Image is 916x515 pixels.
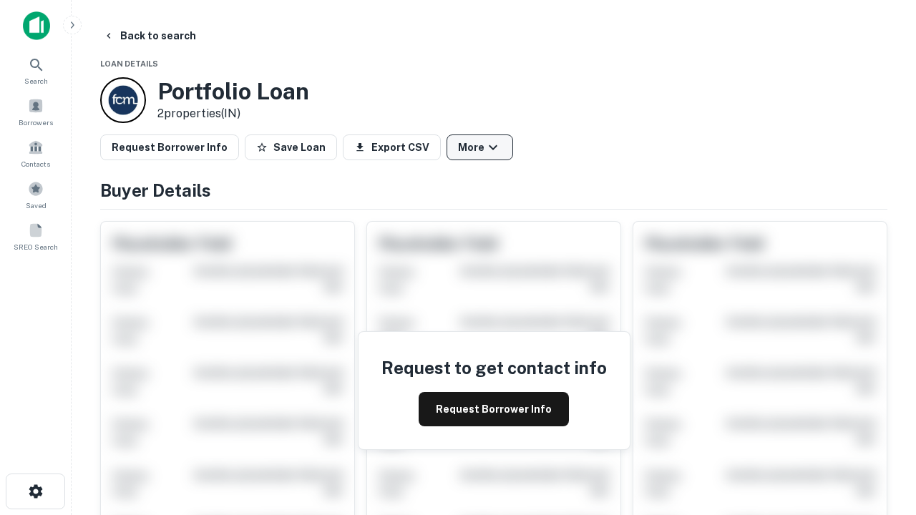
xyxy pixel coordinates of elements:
[4,51,67,89] a: Search
[24,75,48,87] span: Search
[419,392,569,426] button: Request Borrower Info
[21,158,50,170] span: Contacts
[19,117,53,128] span: Borrowers
[100,134,239,160] button: Request Borrower Info
[4,92,67,131] a: Borrowers
[97,23,202,49] button: Back to search
[245,134,337,160] button: Save Loan
[447,134,513,160] button: More
[381,355,607,381] h4: Request to get contact info
[26,200,47,211] span: Saved
[4,175,67,214] a: Saved
[157,78,309,105] h3: Portfolio Loan
[100,59,158,68] span: Loan Details
[23,11,50,40] img: capitalize-icon.png
[14,241,58,252] span: SREO Search
[157,105,309,122] p: 2 properties (IN)
[100,177,887,203] h4: Buyer Details
[4,217,67,255] a: SREO Search
[4,134,67,172] a: Contacts
[343,134,441,160] button: Export CSV
[844,355,916,423] iframe: Chat Widget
